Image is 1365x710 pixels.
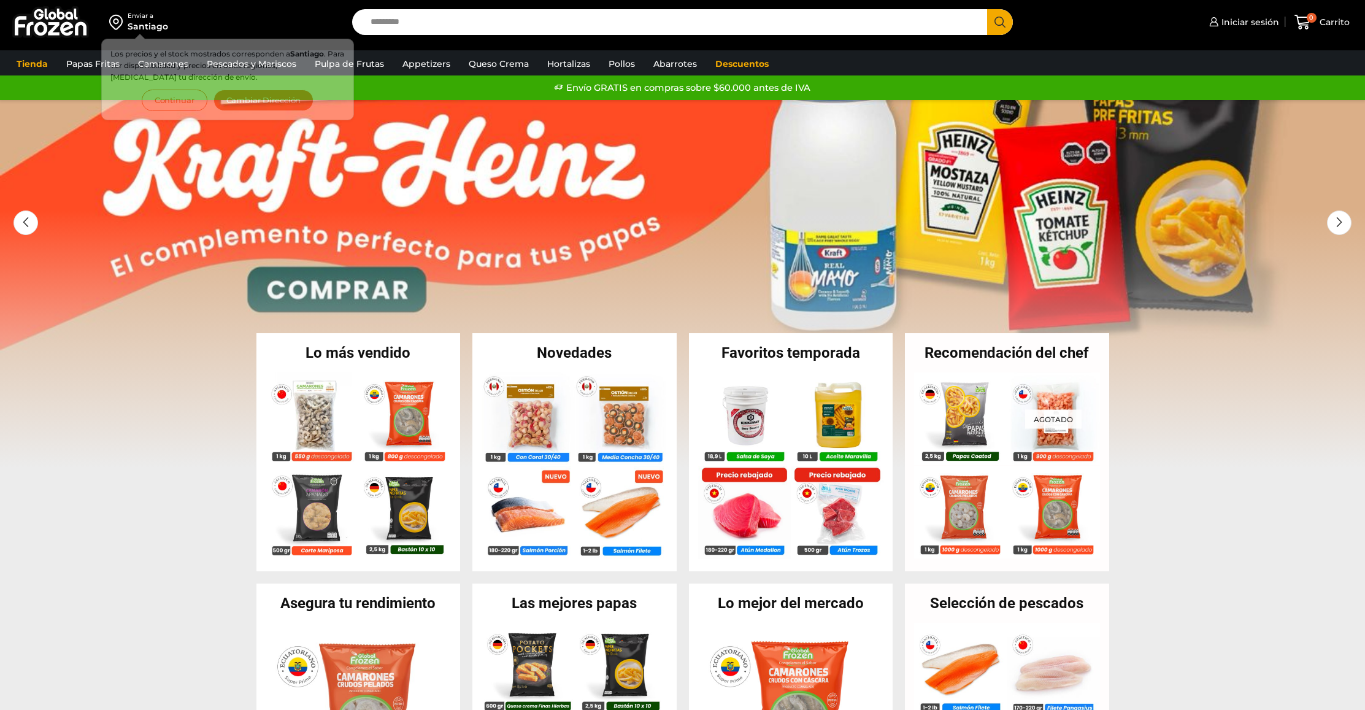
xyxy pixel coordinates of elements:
[1307,13,1317,23] span: 0
[541,52,596,75] a: Hortalizas
[396,52,456,75] a: Appetizers
[1317,16,1350,28] span: Carrito
[647,52,703,75] a: Abarrotes
[602,52,641,75] a: Pollos
[60,52,126,75] a: Papas Fritas
[142,90,207,111] button: Continuar
[290,49,324,58] strong: Santiago
[128,20,168,33] div: Santiago
[1291,8,1353,37] a: 0 Carrito
[128,12,168,20] div: Enviar a
[472,345,677,360] h2: Novedades
[689,345,893,360] h2: Favoritos temporada
[1025,409,1082,428] p: Agotado
[213,90,314,111] button: Cambiar Dirección
[472,596,677,611] h2: Las mejores papas
[10,52,54,75] a: Tienda
[110,48,345,83] p: Los precios y el stock mostrados corresponden a . Para ver disponibilidad y precios en otras regi...
[709,52,775,75] a: Descuentos
[905,345,1109,360] h2: Recomendación del chef
[1206,10,1279,34] a: Iniciar sesión
[463,52,535,75] a: Queso Crema
[1218,16,1279,28] span: Iniciar sesión
[256,345,461,360] h2: Lo más vendido
[109,12,128,33] img: address-field-icon.svg
[689,596,893,611] h2: Lo mejor del mercado
[256,596,461,611] h2: Asegura tu rendimiento
[905,596,1109,611] h2: Selección de pescados
[987,9,1013,35] button: Search button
